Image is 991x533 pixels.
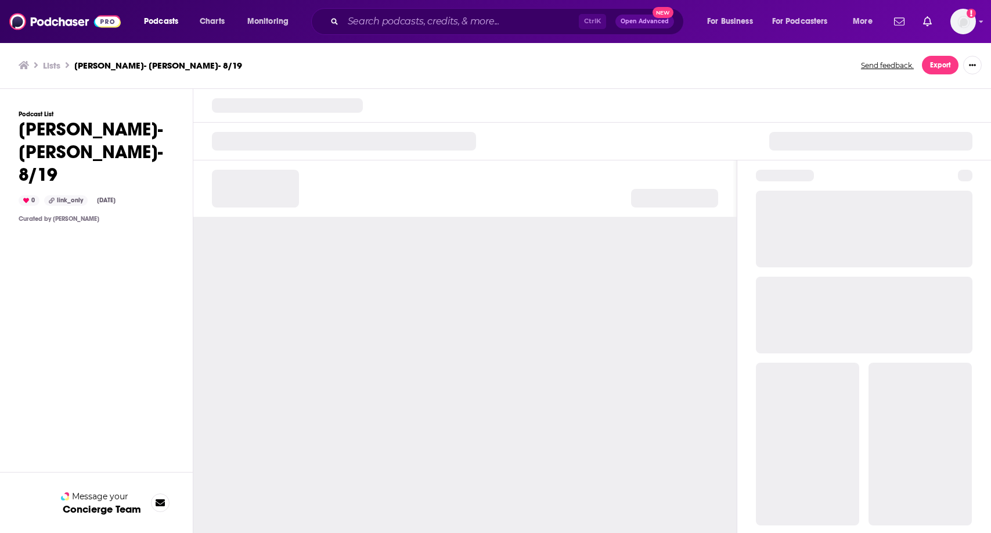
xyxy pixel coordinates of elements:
button: Show profile menu [950,9,976,34]
a: Show notifications dropdown [918,12,936,31]
h1: [PERSON_NAME]- [PERSON_NAME]- 8/19 [19,118,174,186]
span: Message your [72,491,128,502]
button: open menu [239,12,304,31]
span: Logged in as Janeowenpr [950,9,976,34]
div: Search podcasts, credits, & more... [322,8,695,35]
input: Search podcasts, credits, & more... [343,12,579,31]
button: open menu [765,12,845,31]
span: For Business [707,13,753,30]
svg: Add a profile image [967,9,976,18]
button: Open AdvancedNew [615,15,674,28]
span: More [853,13,873,30]
span: For Podcasters [772,13,828,30]
div: [DATE] [92,196,120,205]
a: Show notifications dropdown [889,12,909,31]
h3: Podcast List [19,110,174,118]
a: Curated by [PERSON_NAME] [19,215,99,223]
div: 0 [19,195,39,206]
img: User Profile [950,9,976,34]
button: Export [922,56,958,74]
button: open menu [699,12,767,31]
button: open menu [845,12,887,31]
button: Show More Button [963,56,982,74]
span: Ctrl K [579,14,606,29]
button: Send feedback. [857,60,917,70]
span: Charts [200,13,225,30]
a: Charts [192,12,232,31]
h3: Concierge Team [63,503,141,515]
span: Monitoring [247,13,289,30]
a: Lists [43,60,60,71]
span: Podcasts [144,13,178,30]
span: Open Advanced [621,19,669,24]
img: Podchaser - Follow, Share and Rate Podcasts [9,10,121,33]
h3: [PERSON_NAME]- [PERSON_NAME]- 8/19 [74,60,242,71]
span: New [653,7,673,18]
div: link_only [44,195,88,206]
button: open menu [136,12,193,31]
